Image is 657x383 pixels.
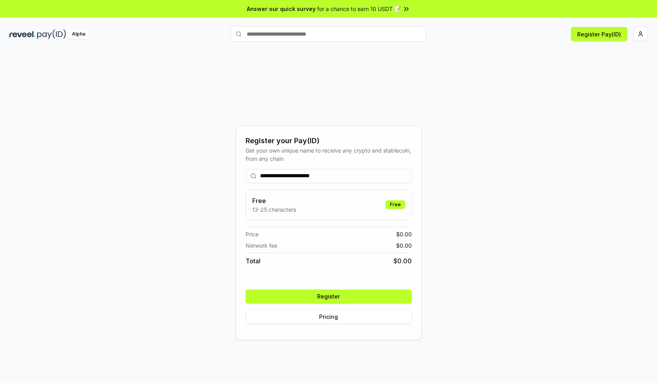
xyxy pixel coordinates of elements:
img: pay_id [37,29,66,39]
p: 13-25 characters [252,205,296,214]
button: Register Pay(ID) [571,27,627,41]
div: Alpha [68,29,90,39]
button: Register [246,289,412,304]
span: $ 0.00 [393,256,412,266]
span: for a chance to earn 10 USDT 📝 [317,5,401,13]
img: reveel_dark [9,29,36,39]
span: Network fee [246,241,277,250]
span: Total [246,256,260,266]
div: Free [386,200,405,209]
div: Register your Pay(ID) [246,135,412,146]
span: Answer our quick survey [247,5,316,13]
button: Pricing [246,310,412,324]
span: Price [246,230,258,238]
span: $ 0.00 [396,230,412,238]
h3: Free [252,196,296,205]
div: Get your own unique name to receive any crypto and stablecoin, from any chain [246,146,412,163]
span: $ 0.00 [396,241,412,250]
